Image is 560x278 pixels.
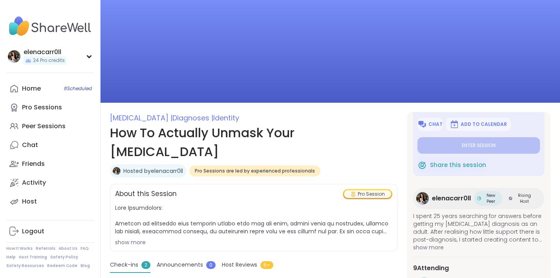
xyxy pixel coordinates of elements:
span: [MEDICAL_DATA] | [110,113,172,123]
img: ShareWell Logomark [417,120,427,129]
span: elenacarr0ll [432,194,471,203]
span: Pro Sessions are led by experienced professionals [195,168,315,174]
a: Chat [6,136,94,154]
a: Safety Resources [6,263,44,269]
span: 5+ [260,261,273,269]
button: Chat [417,118,443,131]
span: show more [413,243,544,251]
span: Identity [213,113,239,123]
span: 0 [206,261,216,269]
a: Referrals [36,246,55,251]
span: 24 Pro credits [33,57,65,64]
span: Rising Host [514,193,535,204]
span: 2 [141,261,150,269]
span: Diagnoses | [172,113,213,123]
a: Peer Sessions [6,117,94,136]
a: Help [6,254,16,260]
div: Logout [22,227,44,236]
div: Friends [22,160,45,168]
img: elenacarr0ll [416,192,429,205]
span: Announcements [157,261,203,269]
a: elenacarr0llelenacarr0llNew PeerNew PeerRising HostRising Host [413,188,544,209]
a: Hosted byelenacarr0ll [123,167,183,175]
div: Activity [22,178,46,187]
span: New Peer [483,193,499,204]
a: How It Works [6,246,33,251]
a: FAQ [81,246,89,251]
a: Home8Scheduled [6,79,94,98]
a: About Us [59,246,77,251]
button: Share this session [417,157,486,173]
div: Pro Sessions [22,103,62,112]
span: Lore Ipsumdolors: Ametcon ad elitseddo eius temporin utlabo etdo mag ali enim, admini venia qu no... [115,204,392,235]
img: Rising Host [509,196,512,200]
div: show more [115,238,392,246]
h1: How To Actually Unmask Your [MEDICAL_DATA] [110,124,397,161]
div: Chat [22,141,38,149]
button: Add to Calendar [446,118,511,131]
span: Chat [428,121,443,127]
a: Redeem Code [47,263,77,269]
a: Blog [81,263,90,269]
div: Host [22,197,37,206]
span: Host Reviews [222,261,257,269]
h2: About this Session [115,189,177,199]
div: Home [22,84,41,93]
div: Peer Sessions [22,122,66,131]
img: ShareWell Nav Logo [6,13,94,40]
div: elenacarr0ll [24,48,66,56]
span: Enter session [462,142,496,149]
a: Logout [6,222,94,241]
button: Enter session [417,137,540,154]
img: elenacarr0ll [113,167,121,175]
span: I spent 25 years searching for answers before getting my [MEDICAL_DATA] diagnosis as an adult. Af... [413,212,544,243]
a: Host Training [19,254,47,260]
a: Pro Sessions [6,98,94,117]
img: elenacarr0ll [8,50,20,63]
img: ShareWell Logomark [417,160,427,170]
a: Safety Policy [50,254,78,260]
span: Share this session [430,161,486,170]
span: Add to Calendar [461,121,507,127]
img: ShareWell Logomark [450,120,459,129]
span: 9 Attending [413,263,449,273]
a: Friends [6,154,94,173]
span: 8 Scheduled [64,85,92,92]
img: New Peer [477,196,481,200]
div: Pro Session [344,190,391,198]
a: Host [6,192,94,211]
a: Activity [6,173,94,192]
span: Check-ins [110,261,138,269]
